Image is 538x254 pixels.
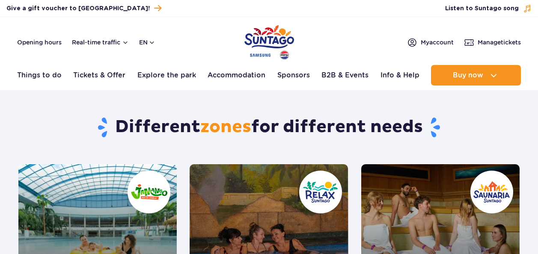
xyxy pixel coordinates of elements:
[139,38,155,47] button: en
[421,38,454,47] span: My account
[478,38,521,47] span: Manage tickets
[72,39,129,46] button: Real-time traffic
[6,3,161,14] a: Give a gift voucher to [GEOGRAPHIC_DATA]!
[321,65,369,86] a: B2B & Events
[200,116,251,138] span: zones
[18,116,520,139] h1: Different for different needs
[445,4,519,13] span: Listen to Suntago song
[277,65,310,86] a: Sponsors
[453,71,483,79] span: Buy now
[407,37,454,47] a: Myaccount
[380,65,419,86] a: Info & Help
[445,4,532,13] button: Listen to Suntago song
[73,65,125,86] a: Tickets & Offer
[17,65,62,86] a: Things to do
[6,4,150,13] span: Give a gift voucher to [GEOGRAPHIC_DATA]!
[208,65,265,86] a: Accommodation
[137,65,196,86] a: Explore the park
[244,21,294,61] a: Park of Poland
[431,65,521,86] button: Buy now
[464,37,521,47] a: Managetickets
[17,38,62,47] a: Opening hours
